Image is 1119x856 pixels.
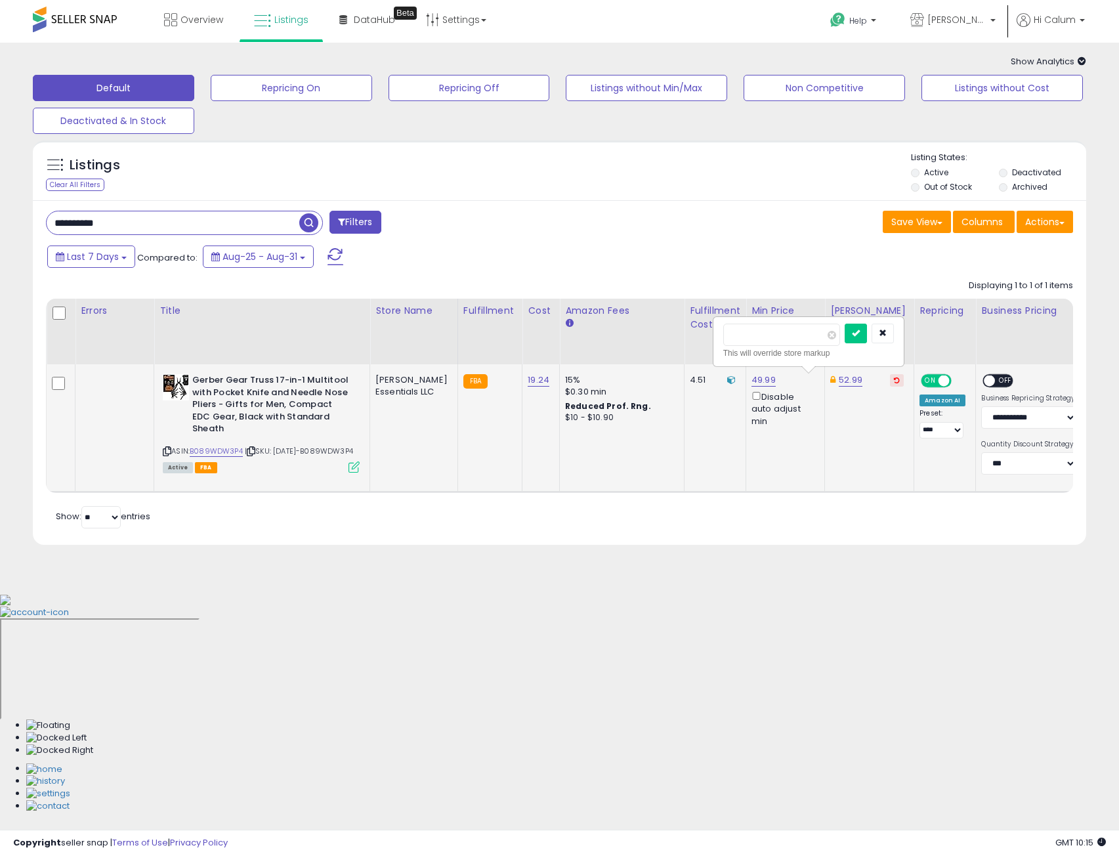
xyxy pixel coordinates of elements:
[950,375,971,387] span: OFF
[375,374,448,398] div: [PERSON_NAME] Essentials LLC
[26,775,65,788] img: History
[1012,181,1047,192] label: Archived
[222,250,297,263] span: Aug-25 - Aug-31
[528,374,549,387] a: 19.24
[820,2,889,43] a: Help
[911,152,1086,164] p: Listing States:
[190,446,243,457] a: B089WDW3P4
[744,75,905,101] button: Non Competitive
[528,304,554,318] div: Cost
[565,386,674,398] div: $0.30 min
[1017,211,1073,233] button: Actions
[921,75,1083,101] button: Listings without Cost
[1034,13,1076,26] span: Hi Calum
[47,246,135,268] button: Last 7 Days
[690,304,740,332] div: Fulfillment Cost
[81,304,148,318] div: Errors
[690,374,736,386] div: 4.51
[919,304,970,318] div: Repricing
[163,374,189,400] img: 51qh10A7xOL._SL40_.jpg
[137,251,198,264] span: Compared to:
[389,75,550,101] button: Repricing Off
[830,12,846,28] i: Get Help
[274,13,308,26] span: Listings
[354,13,395,26] span: DataHub
[33,108,194,134] button: Deactivated & In Stock
[1011,55,1086,68] span: Show Analytics
[924,181,972,192] label: Out of Stock
[969,280,1073,292] div: Displaying 1 to 1 of 1 items
[1017,13,1085,43] a: Hi Calum
[203,246,314,268] button: Aug-25 - Aug-31
[981,304,1114,318] div: Business Pricing
[927,13,986,26] span: [PERSON_NAME] Essentials LLC
[180,13,223,26] span: Overview
[163,374,360,471] div: ASIN:
[163,462,193,473] span: All listings currently available for purchase on Amazon
[919,395,965,406] div: Amazon AI
[26,732,87,744] img: Docked Left
[565,318,573,330] small: Amazon Fees.
[375,304,452,318] div: Store Name
[211,75,372,101] button: Repricing On
[566,75,727,101] button: Listings without Min/Max
[26,788,70,800] img: Settings
[883,211,951,233] button: Save View
[919,409,965,439] div: Preset:
[565,304,679,318] div: Amazon Fees
[849,15,867,26] span: Help
[394,7,417,20] div: Tooltip anchor
[463,304,517,318] div: Fulfillment
[565,374,674,386] div: 15%
[830,304,908,318] div: [PERSON_NAME]
[922,375,939,387] span: ON
[245,446,353,456] span: | SKU: [DATE]-B089WDW3P4
[46,179,104,191] div: Clear All Filters
[192,374,352,439] b: Gerber Gear Truss 17-in-1 Multitool with Pocket Knife and Needle Nose Pliers - Gifts for Men, Com...
[70,156,120,175] h5: Listings
[924,167,948,178] label: Active
[953,211,1015,233] button: Columns
[751,374,776,387] a: 49.99
[981,440,1076,449] label: Quantity Discount Strategy:
[67,250,119,263] span: Last 7 Days
[26,744,93,757] img: Docked Right
[1012,167,1061,178] label: Deactivated
[996,375,1017,387] span: OFF
[56,510,150,523] span: Show: entries
[723,347,894,360] div: This will override store markup
[565,400,651,412] b: Reduced Prof. Rng.
[26,719,70,732] img: Floating
[463,374,488,389] small: FBA
[961,215,1003,228] span: Columns
[329,211,381,234] button: Filters
[26,800,70,813] img: Contact
[981,394,1076,403] label: Business Repricing Strategy:
[159,304,364,318] div: Title
[839,374,862,387] a: 52.99
[751,389,814,427] div: Disable auto adjust min
[565,412,674,423] div: $10 - $10.90
[26,763,62,776] img: Home
[195,462,217,473] span: FBA
[751,304,819,318] div: Min Price
[33,75,194,101] button: Default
